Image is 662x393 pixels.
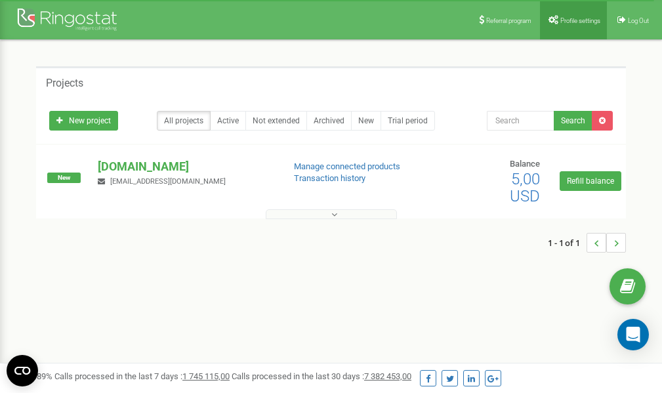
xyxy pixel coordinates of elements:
nav: ... [548,220,626,266]
span: New [47,173,81,183]
span: Calls processed in the last 30 days : [232,371,411,381]
input: Search [487,111,554,131]
span: Profile settings [560,17,600,24]
u: 7 382 453,00 [364,371,411,381]
a: Active [210,111,246,131]
a: Transaction history [294,173,365,183]
button: Open CMP widget [7,355,38,386]
a: All projects [157,111,211,131]
span: Referral program [486,17,531,24]
a: Manage connected products [294,161,400,171]
a: Refill balance [560,171,621,191]
a: Archived [306,111,352,131]
button: Search [554,111,592,131]
a: New [351,111,381,131]
span: Log Out [628,17,649,24]
p: [DOMAIN_NAME] [98,158,272,175]
a: Not extended [245,111,307,131]
h5: Projects [46,77,83,89]
span: [EMAIL_ADDRESS][DOMAIN_NAME] [110,177,226,186]
a: Trial period [381,111,435,131]
span: 1 - 1 of 1 [548,233,587,253]
span: Calls processed in the last 7 days : [54,371,230,381]
span: 5,00 USD [510,170,540,205]
u: 1 745 115,00 [182,371,230,381]
span: Balance [510,159,540,169]
a: New project [49,111,118,131]
div: Open Intercom Messenger [617,319,649,350]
